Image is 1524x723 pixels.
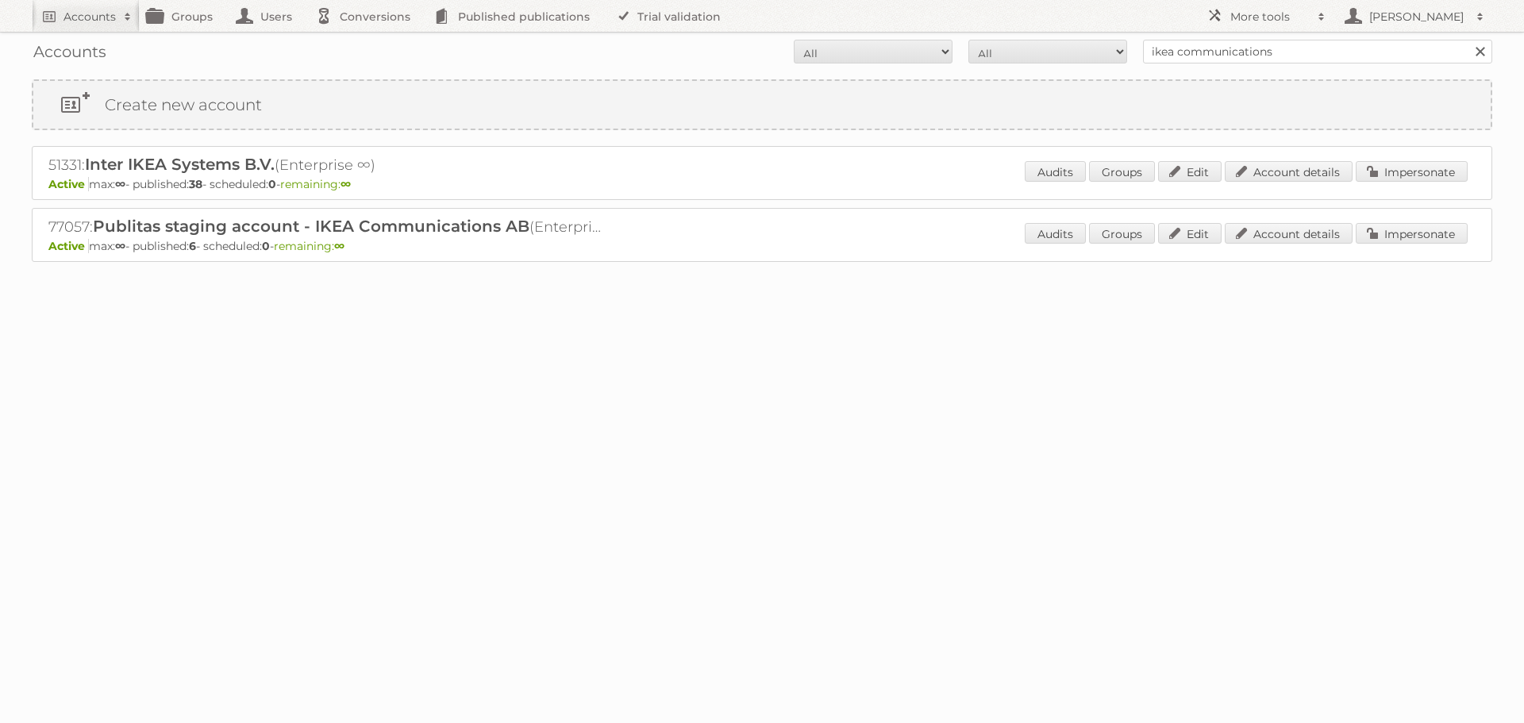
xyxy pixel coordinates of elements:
[262,239,270,253] strong: 0
[1158,223,1222,244] a: Edit
[1025,223,1086,244] a: Audits
[341,177,351,191] strong: ∞
[334,239,344,253] strong: ∞
[1356,161,1468,182] a: Impersonate
[1089,223,1155,244] a: Groups
[1089,161,1155,182] a: Groups
[63,9,116,25] h2: Accounts
[189,177,202,191] strong: 38
[280,177,351,191] span: remaining:
[48,239,89,253] span: Active
[115,177,125,191] strong: ∞
[189,239,196,253] strong: 6
[1365,9,1468,25] h2: [PERSON_NAME]
[1230,9,1310,25] h2: More tools
[115,239,125,253] strong: ∞
[274,239,344,253] span: remaining:
[1025,161,1086,182] a: Audits
[93,217,529,236] span: Publitas staging account - IKEA Communications AB
[1225,223,1353,244] a: Account details
[1356,223,1468,244] a: Impersonate
[33,81,1491,129] a: Create new account
[48,217,604,237] h2: 77057: (Enterprise ∞) - TRIAL
[48,239,1476,253] p: max: - published: - scheduled: -
[48,177,1476,191] p: max: - published: - scheduled: -
[1158,161,1222,182] a: Edit
[48,177,89,191] span: Active
[1225,161,1353,182] a: Account details
[48,155,604,175] h2: 51331: (Enterprise ∞)
[268,177,276,191] strong: 0
[85,155,275,174] span: Inter IKEA Systems B.V.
